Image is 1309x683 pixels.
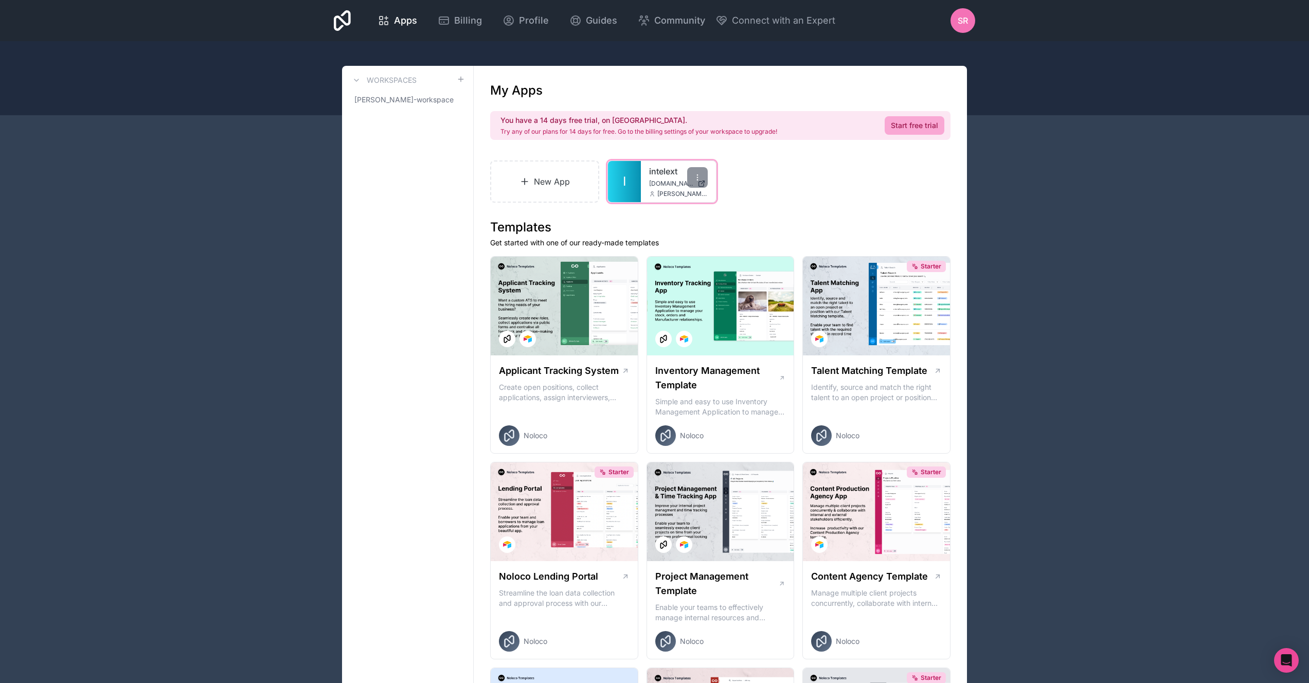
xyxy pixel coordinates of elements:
span: Starter [608,468,629,476]
span: Noloco [836,430,859,441]
a: Profile [494,9,557,32]
h1: Applicant Tracking System [499,364,619,378]
h1: Project Management Template [655,569,778,598]
span: Connect with an Expert [732,13,835,28]
h1: Content Agency Template [811,569,928,584]
img: Airtable Logo [680,541,688,549]
a: Billing [429,9,490,32]
span: [DOMAIN_NAME] [649,179,693,188]
h1: Noloco Lending Portal [499,569,598,584]
span: Starter [921,468,941,476]
span: Guides [586,13,617,28]
span: Starter [921,262,941,271]
button: Connect with an Expert [715,13,835,28]
a: New App [490,160,599,203]
span: Noloco [524,636,547,646]
img: Airtable Logo [815,541,823,549]
h2: You have a 14 days free trial, on [GEOGRAPHIC_DATA]. [500,115,777,125]
img: Airtable Logo [503,541,511,549]
h1: Templates [490,219,951,236]
span: Noloco [680,636,704,646]
a: [PERSON_NAME]-workspace [350,91,465,109]
h1: My Apps [490,82,543,99]
a: Guides [561,9,625,32]
p: Streamline the loan data collection and approval process with our Lending Portal template. [499,588,630,608]
span: Noloco [836,636,859,646]
img: Airtable Logo [524,335,532,343]
a: Apps [369,9,425,32]
a: I [608,161,641,202]
span: Noloco [680,430,704,441]
a: [DOMAIN_NAME] [649,179,708,188]
a: Community [630,9,713,32]
a: Start free trial [885,116,944,135]
span: SR [958,14,968,27]
p: Identify, source and match the right talent to an open project or position with our Talent Matchi... [811,382,942,403]
h1: Talent Matching Template [811,364,927,378]
p: Get started with one of our ready-made templates [490,238,951,248]
span: Noloco [524,430,547,441]
a: intelext [649,165,708,177]
span: I [623,173,626,190]
p: Simple and easy to use Inventory Management Application to manage your stock, orders and Manufact... [655,397,786,417]
span: [PERSON_NAME][EMAIL_ADDRESS][DOMAIN_NAME] [657,190,708,198]
p: Enable your teams to effectively manage internal resources and execute client projects on time. [655,602,786,623]
h1: Inventory Management Template [655,364,779,392]
p: Create open positions, collect applications, assign interviewers, centralise candidate feedback a... [499,382,630,403]
h3: Workspaces [367,75,417,85]
span: Community [654,13,705,28]
span: Billing [454,13,482,28]
p: Try any of our plans for 14 days for free. Go to the billing settings of your workspace to upgrade! [500,128,777,136]
p: Manage multiple client projects concurrently, collaborate with internal and external stakeholders... [811,588,942,608]
div: Open Intercom Messenger [1274,648,1299,673]
span: [PERSON_NAME]-workspace [354,95,454,105]
img: Airtable Logo [815,335,823,343]
a: Workspaces [350,74,417,86]
span: Apps [394,13,417,28]
span: Starter [921,674,941,682]
span: Profile [519,13,549,28]
img: Airtable Logo [680,335,688,343]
